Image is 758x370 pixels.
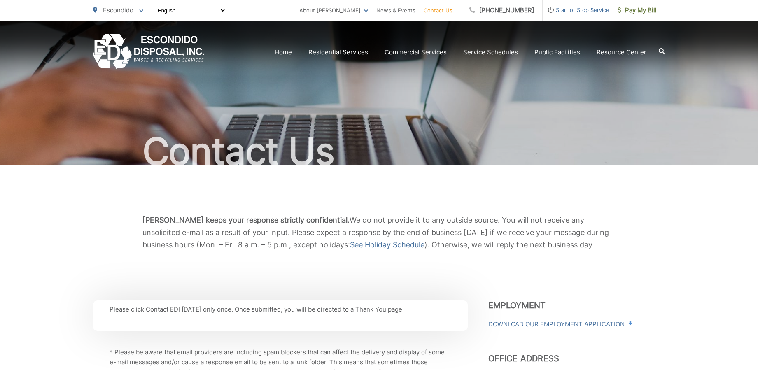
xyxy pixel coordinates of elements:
[93,131,665,172] h1: Contact Us
[463,47,518,57] a: Service Schedules
[488,300,665,310] h3: Employment
[142,216,350,224] b: [PERSON_NAME] keeps your response strictly confidential.
[299,5,368,15] a: About [PERSON_NAME]
[597,47,646,57] a: Resource Center
[308,47,368,57] a: Residential Services
[93,34,205,70] a: EDCD logo. Return to the homepage.
[156,7,226,14] select: Select a language
[488,342,665,363] h3: Office Address
[618,5,657,15] span: Pay My Bill
[424,5,452,15] a: Contact Us
[142,216,609,249] span: We do not provide it to any outside source. You will not receive any unsolicited e-mail as a resu...
[110,305,451,314] p: Please click Contact EDI [DATE] only once. Once submitted, you will be directed to a Thank You page.
[534,47,580,57] a: Public Facilities
[385,47,447,57] a: Commercial Services
[488,319,632,329] a: Download Our Employment Application
[275,47,292,57] a: Home
[376,5,415,15] a: News & Events
[350,239,424,251] a: See Holiday Schedule
[103,6,133,14] span: Escondido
